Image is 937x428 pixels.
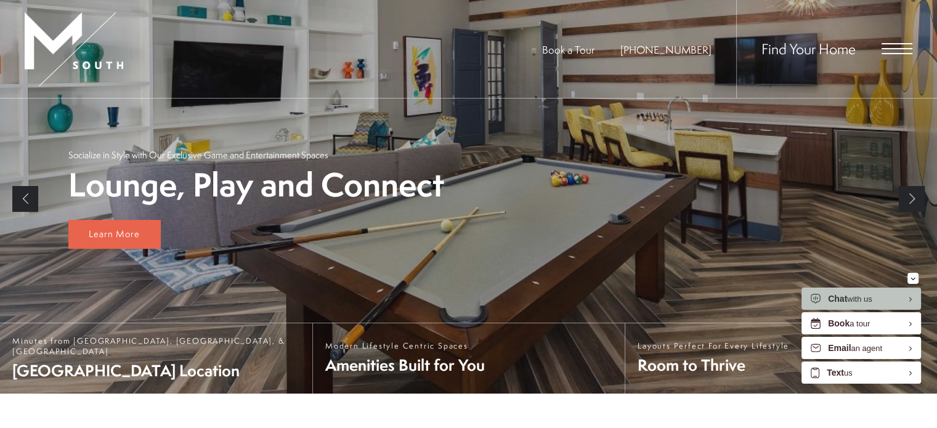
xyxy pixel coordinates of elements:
a: Next [899,186,925,212]
span: Minutes from [GEOGRAPHIC_DATA], [GEOGRAPHIC_DATA], & [GEOGRAPHIC_DATA] [12,336,300,357]
a: Modern Lifestyle Centric Spaces [312,323,625,394]
span: Learn More [89,227,140,240]
span: Amenities Built for You [325,354,485,376]
a: Previous [12,186,38,212]
span: [GEOGRAPHIC_DATA] Location [12,360,300,381]
a: Call Us at 813-570-8014 [620,42,712,57]
p: Socialize in Style with Our Exclusive Game and Entertainment Spaces [68,148,328,161]
span: [PHONE_NUMBER] [620,42,712,57]
span: Layouts Perfect For Every Lifestyle [638,341,789,351]
span: Modern Lifestyle Centric Spaces [325,341,485,351]
a: Learn More [68,220,161,249]
a: Book a Tour [542,42,594,57]
a: Find Your Home [761,39,856,59]
button: Open Menu [882,43,912,54]
p: Lounge, Play and Connect [68,168,444,203]
img: MSouth [25,12,123,86]
a: Layouts Perfect For Every Lifestyle [625,323,937,394]
span: Room to Thrive [638,354,789,376]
